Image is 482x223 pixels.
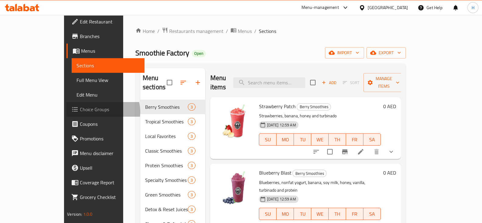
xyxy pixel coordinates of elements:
[363,133,381,146] button: SA
[348,210,361,218] span: FR
[145,118,188,125] span: Tropical Smoothies
[169,27,223,35] span: Restaurants management
[293,170,326,177] span: Berry Smoothies
[346,133,363,146] button: FR
[140,202,205,217] div: Detox & Reset Juices3
[471,4,474,11] span: H
[145,162,188,169] span: Protein Smoothies
[277,208,294,220] button: MO
[145,147,188,154] div: Classic Smoothies
[83,210,93,218] span: 1.0.0
[188,191,195,198] div: items
[66,102,145,117] a: Choice Groups
[277,133,294,146] button: MO
[188,177,195,183] span: 3
[296,210,309,218] span: TU
[80,164,140,172] span: Upsell
[188,103,195,111] div: items
[188,162,195,169] div: items
[331,210,344,218] span: TH
[188,119,195,125] span: 3
[66,175,145,190] a: Coverage Report
[262,210,274,218] span: SU
[366,135,378,144] span: SA
[215,168,254,207] img: Blueberry Blast
[262,135,274,144] span: SU
[188,104,195,110] span: 3
[279,135,291,144] span: MO
[366,210,378,218] span: SA
[294,133,311,146] button: TU
[162,27,223,35] a: Restaurants management
[72,58,145,73] a: Sections
[306,76,319,89] span: Select section
[264,196,298,202] span: [DATE] 12:59 AM
[80,135,140,142] span: Promotions
[309,144,323,159] button: sort-choices
[233,77,305,88] input: search
[368,75,399,90] span: Manage items
[157,27,159,35] li: /
[77,62,140,69] span: Sections
[191,75,205,90] button: Add section
[226,27,228,35] li: /
[135,27,406,35] nav: breadcrumb
[384,144,398,159] button: show more
[66,29,145,44] a: Branches
[66,161,145,175] a: Upsell
[188,192,195,198] span: 3
[339,78,363,87] span: Select section first
[314,210,326,218] span: WE
[80,150,140,157] span: Menu disclaimer
[259,102,295,111] span: Strawberry Patch
[188,133,195,139] span: 3
[140,187,205,202] div: Green Smoothies3
[314,135,326,144] span: WE
[311,208,329,220] button: WE
[254,27,256,35] li: /
[383,102,396,111] h6: 0 AED
[259,27,276,35] span: Sections
[192,50,206,57] div: Open
[331,135,344,144] span: TH
[311,133,329,146] button: WE
[297,103,331,111] div: Berry Smoothies
[319,78,339,87] span: Add item
[188,147,195,154] div: items
[145,176,188,184] span: Specialty Smoothies
[319,78,339,87] button: Add
[66,14,145,29] a: Edit Restaurant
[77,76,140,84] span: Full Menu View
[363,208,381,220] button: SA
[188,176,195,184] div: items
[80,106,140,113] span: Choice Groups
[210,73,226,92] h2: Menu items
[302,4,339,11] div: Menu-management
[67,210,82,218] span: Version:
[135,27,155,35] a: Home
[80,120,140,128] span: Coupons
[145,206,188,213] span: Detox & Reset Juices
[80,18,140,25] span: Edit Restaurant
[145,191,188,198] span: Green Smoothies
[66,117,145,131] a: Coupons
[357,148,364,155] a: Edit menu item
[140,158,205,173] div: Protein Smoothies3
[77,91,140,98] span: Edit Menu
[145,133,188,140] span: Local Favorites
[66,190,145,204] a: Grocery Checklist
[80,33,140,40] span: Branches
[259,133,277,146] button: SU
[66,146,145,161] a: Menu disclaimer
[371,49,401,57] span: export
[346,208,363,220] button: FR
[387,148,395,155] svg: Show Choices
[188,118,195,125] div: items
[163,76,176,89] span: Select all sections
[337,144,352,159] button: Branch-specific-item
[66,44,145,58] a: Menus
